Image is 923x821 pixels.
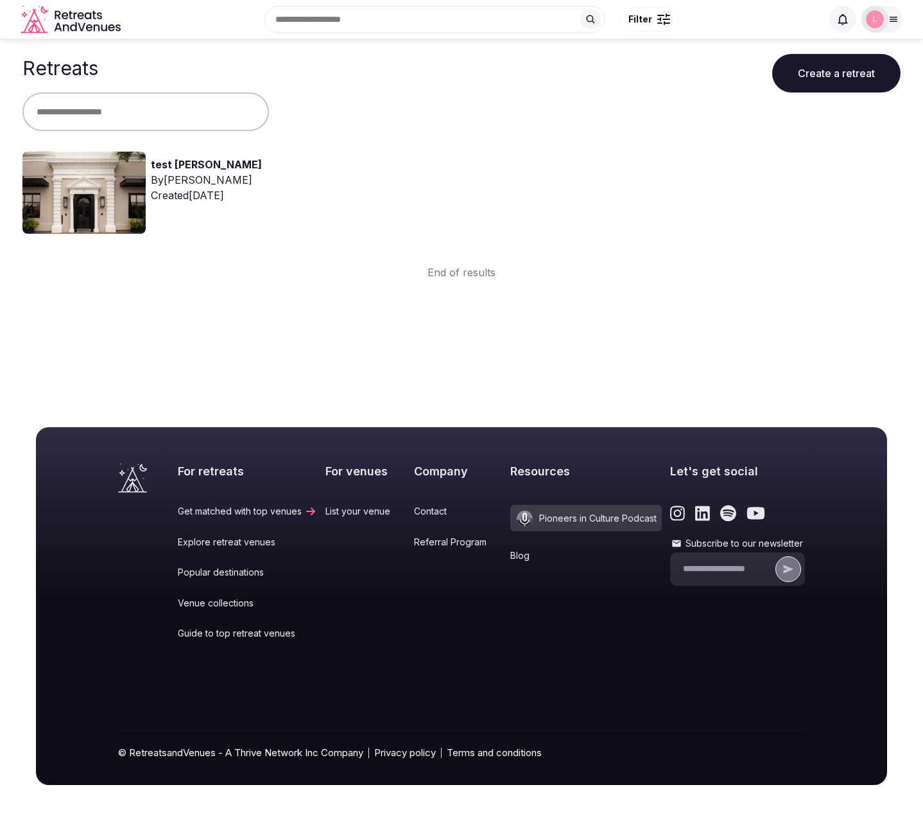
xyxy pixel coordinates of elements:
h2: Resources [510,463,662,479]
a: Contact [414,505,502,518]
div: Created [DATE] [151,188,272,203]
label: Subscribe to our newsletter [670,537,805,550]
a: Terms and conditions [447,746,542,759]
a: Pioneers in Culture Podcast [510,505,662,531]
div: © RetreatsandVenues - A Thrive Network Inc Company [118,730,805,785]
h2: Company [414,463,502,479]
h2: For venues [325,463,406,479]
a: Visit the homepage [21,5,123,34]
a: Referral Program [414,536,502,549]
div: End of results [22,244,901,280]
a: Explore retreat venues [178,536,317,549]
a: Link to the retreats and venues Spotify page [720,505,736,522]
button: Create a retreat [772,54,901,93]
button: Filter [620,7,678,31]
h1: Retreats [22,57,98,80]
a: Privacy policy [374,746,436,759]
div: By [PERSON_NAME] [151,172,272,188]
img: Top retreat image for the retreat: test luis [22,152,146,234]
a: Venue collections [178,597,317,610]
img: Luis Mereiles [866,10,884,28]
h2: Let's get social [670,463,805,479]
a: Visit the homepage [118,463,147,493]
a: Guide to top retreat venues [178,627,317,640]
a: Link to the retreats and venues Instagram page [670,505,685,522]
a: Link to the retreats and venues Youtube page [746,505,765,522]
a: Blog [510,549,662,562]
a: Popular destinations [178,566,317,579]
svg: Retreats and Venues company logo [21,5,123,34]
a: Get matched with top venues [178,505,317,518]
a: Link to the retreats and venues LinkedIn page [695,505,710,522]
a: test [PERSON_NAME] [151,157,262,172]
span: Filter [628,13,652,26]
a: List your venue [325,505,406,518]
h2: For retreats [178,463,317,479]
